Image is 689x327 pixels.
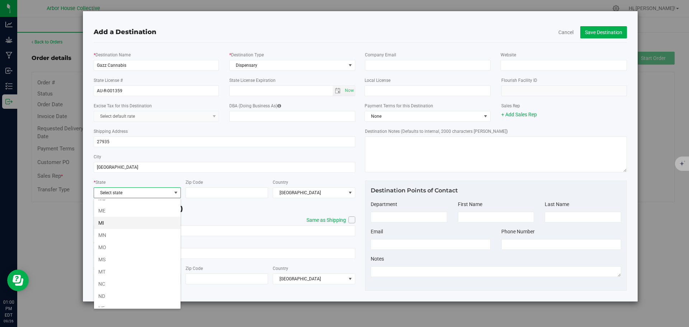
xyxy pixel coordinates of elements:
[343,85,356,96] span: Set Current date
[365,128,508,135] label: Destination Notes (Defaults to internal, 2000 characters [PERSON_NAME])
[94,128,128,135] label: Shipping Address
[558,29,573,36] button: Cancel
[299,216,355,224] label: Same as Shipping
[365,52,396,58] label: Company Email
[273,265,288,272] label: Country
[94,188,172,198] span: Select state
[94,77,123,84] label: State License #
[501,103,520,109] label: Sales Rep
[229,77,276,84] label: State License Expiration
[94,241,181,253] li: MO
[365,111,481,121] span: None
[333,86,343,96] span: select
[545,201,569,207] span: Last Name
[94,229,181,241] li: MN
[94,205,181,217] li: ME
[94,27,627,37] div: Add a Destination
[277,104,281,108] i: DBA is the name that will appear in destination selectors and in grids. If left blank, it will be...
[273,274,346,284] span: [GEOGRAPHIC_DATA]
[94,52,131,58] label: Destination Name
[229,52,264,58] label: Destination Type
[230,60,346,70] span: Dispensary
[371,256,384,262] span: Notes
[501,52,516,58] label: Website
[94,154,101,160] label: City
[371,201,397,207] span: Department
[94,179,106,186] label: State
[94,103,152,109] label: Excise Tax for this Destination
[94,290,181,302] li: ND
[501,112,537,117] a: + Add Sales Rep
[94,204,356,214] div: Billing Address (optional)
[501,77,537,84] label: Flourish Facility ID
[94,266,181,278] li: MT
[94,302,181,314] li: NE
[458,201,482,207] span: First Name
[7,270,29,291] iframe: Resource center
[229,103,281,109] label: DBA (Doing Business As)
[186,179,203,186] label: Zip Code
[580,26,627,38] button: Save Destination
[273,188,346,198] span: [GEOGRAPHIC_DATA]
[365,103,491,109] label: Payment Terms for this Destination
[94,278,181,290] li: NC
[501,229,535,234] span: Phone Number
[94,253,181,266] li: MS
[365,77,390,84] label: Local License
[501,239,621,250] input: Format: (999) 999-9999
[343,86,355,96] span: select
[346,60,355,70] span: select
[371,229,383,234] span: Email
[371,187,458,194] span: Destination Points of Contact
[94,217,181,229] li: MI
[273,179,288,186] label: Country
[186,265,203,272] label: Zip Code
